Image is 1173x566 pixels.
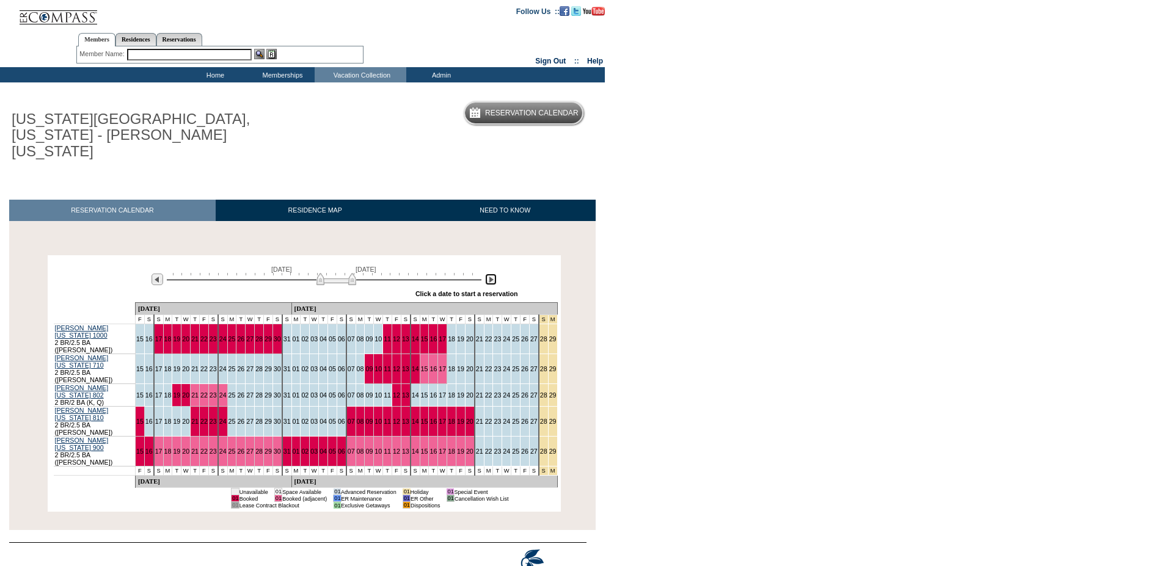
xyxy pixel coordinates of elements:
[357,448,364,455] a: 08
[337,315,346,324] td: S
[465,315,474,324] td: S
[210,391,217,399] a: 23
[54,324,136,354] td: 2 BR/2.5 BA ([PERSON_NAME])
[374,324,383,354] td: 10
[320,448,327,455] a: 04
[447,315,456,324] td: T
[365,315,374,324] td: T
[55,407,109,421] a: [PERSON_NAME] [US_STATE] 810
[439,418,446,425] a: 17
[502,324,511,354] td: 24
[571,6,581,16] img: Follow us on Twitter
[402,365,409,372] a: 13
[493,354,502,384] td: 23
[439,448,446,455] a: 17
[219,418,227,425] a: 24
[236,407,246,437] td: 26
[521,354,530,384] td: 26
[365,448,373,455] a: 09
[144,407,153,437] td: 16
[255,354,264,384] td: 28
[191,315,200,324] td: T
[539,315,548,324] td: Independence Day 2026
[393,391,400,399] a: 12
[465,384,474,407] td: 20
[521,324,530,354] td: 26
[511,354,521,384] td: 25
[310,407,319,437] td: 03
[155,335,163,343] a: 17
[145,448,153,455] a: 16
[55,354,109,369] a: [PERSON_NAME] [US_STATE] 710
[55,437,109,451] a: [PERSON_NAME] [US_STATE] 900
[291,407,301,437] td: 01
[456,324,466,354] td: 19
[237,448,244,455] a: 26
[337,407,346,437] td: 06
[511,324,521,354] td: 25
[218,315,227,324] td: S
[447,384,456,407] td: 18
[384,418,391,425] a: 11
[293,448,300,455] a: 01
[136,448,144,455] a: 15
[191,391,199,399] a: 21
[218,354,227,384] td: 24
[346,324,356,354] td: 07
[466,448,473,455] a: 20
[199,315,208,324] td: F
[529,315,538,324] td: S
[502,354,511,384] td: 24
[200,335,208,343] a: 22
[328,315,337,324] td: F
[272,407,282,437] td: 30
[439,365,446,372] a: 17
[548,384,557,407] td: 29
[412,418,419,425] a: 14
[291,354,301,384] td: 01
[406,67,473,82] td: Admin
[216,200,415,221] a: RESIDENCE MAP
[310,315,319,324] td: W
[411,384,420,407] td: 14
[511,315,521,324] td: T
[310,324,319,354] td: 03
[402,335,409,343] a: 13
[485,274,497,285] img: Next
[539,324,548,354] td: 28
[271,266,292,273] span: [DATE]
[200,448,208,455] a: 22
[365,365,373,372] a: 09
[402,391,409,399] a: 13
[155,448,163,455] a: 17
[246,315,255,324] td: W
[236,384,246,407] td: 26
[374,315,383,324] td: W
[301,384,310,407] td: 02
[383,315,392,324] td: T
[144,384,153,407] td: 16
[429,384,438,407] td: 16
[384,335,391,343] a: 11
[199,354,208,384] td: 22
[282,354,291,384] td: 31
[191,354,200,384] td: 21
[264,384,273,407] td: 29
[310,354,319,384] td: 03
[164,335,172,343] a: 18
[392,315,401,324] td: F
[200,391,208,399] a: 22
[402,448,409,455] a: 13
[539,384,548,407] td: 28
[484,315,493,324] td: M
[365,324,374,354] td: 09
[315,67,406,82] td: Vacation Collection
[319,354,328,384] td: 04
[465,354,474,384] td: 20
[152,274,163,285] img: Previous
[421,365,428,372] a: 15
[328,324,337,354] td: 05
[236,315,246,324] td: T
[301,324,310,354] td: 02
[393,448,400,455] a: 12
